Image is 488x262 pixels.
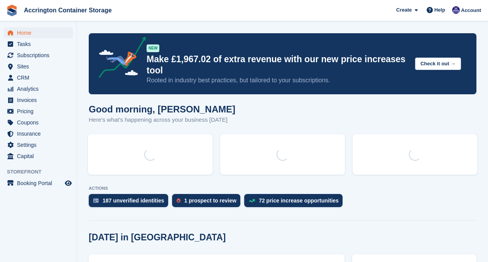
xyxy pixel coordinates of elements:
[4,117,73,128] a: menu
[89,186,476,191] p: ACTIONS
[17,72,63,83] span: CRM
[4,27,73,38] a: menu
[17,95,63,105] span: Invoices
[4,61,73,72] a: menu
[92,37,146,81] img: price-adjustments-announcement-icon-8257ccfd72463d97f412b2fc003d46551f7dbcb40ab6d574587a9cd5c0d94...
[452,6,460,14] img: Jacob Connolly
[4,151,73,162] a: menu
[89,116,235,124] p: Here's what's happening across your business [DATE]
[4,50,73,61] a: menu
[17,178,63,189] span: Booking Portal
[17,106,63,117] span: Pricing
[4,83,73,94] a: menu
[17,151,63,162] span: Capital
[17,61,63,72] span: Sites
[4,72,73,83] a: menu
[244,194,346,211] a: 72 price increase opportunities
[17,83,63,94] span: Analytics
[4,106,73,117] a: menu
[6,5,18,16] img: stora-icon-8386f47178a22dfd0bd8f6a31ec36ba5ce8667c1dd55bd0f319d3a0aa187defe.svg
[103,197,164,204] div: 187 unverified identities
[89,232,226,243] h2: [DATE] in [GEOGRAPHIC_DATA]
[415,58,461,70] button: Check it out →
[147,54,409,76] p: Make £1,967.02 of extra revenue with our new price increases tool
[17,140,63,150] span: Settings
[17,117,63,128] span: Coupons
[93,198,99,203] img: verify_identity-adf6edd0f0f0b5bbfe63781bf79b02c33cf7c696d77639b501bdc392416b5a36.svg
[177,198,181,203] img: prospect-51fa495bee0391a8d652442698ab0144808aea92771e9ea1ae160a38d050c398.svg
[4,128,73,139] a: menu
[396,6,412,14] span: Create
[147,76,409,85] p: Rooted in industry best practices, but tailored to your subscriptions.
[17,27,63,38] span: Home
[259,197,339,204] div: 72 price increase opportunities
[21,4,115,17] a: Accrington Container Storage
[172,194,244,211] a: 1 prospect to review
[147,44,159,52] div: NEW
[64,179,73,188] a: Preview store
[4,140,73,150] a: menu
[249,199,255,202] img: price_increase_opportunities-93ffe204e8149a01c8c9dc8f82e8f89637d9d84a8eef4429ea346261dce0b2c0.svg
[461,7,481,14] span: Account
[4,95,73,105] a: menu
[17,50,63,61] span: Subscriptions
[184,197,236,204] div: 1 prospect to review
[17,128,63,139] span: Insurance
[7,168,77,176] span: Storefront
[4,39,73,49] a: menu
[434,6,445,14] span: Help
[89,104,235,114] h1: Good morning, [PERSON_NAME]
[17,39,63,49] span: Tasks
[4,178,73,189] a: menu
[89,194,172,211] a: 187 unverified identities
